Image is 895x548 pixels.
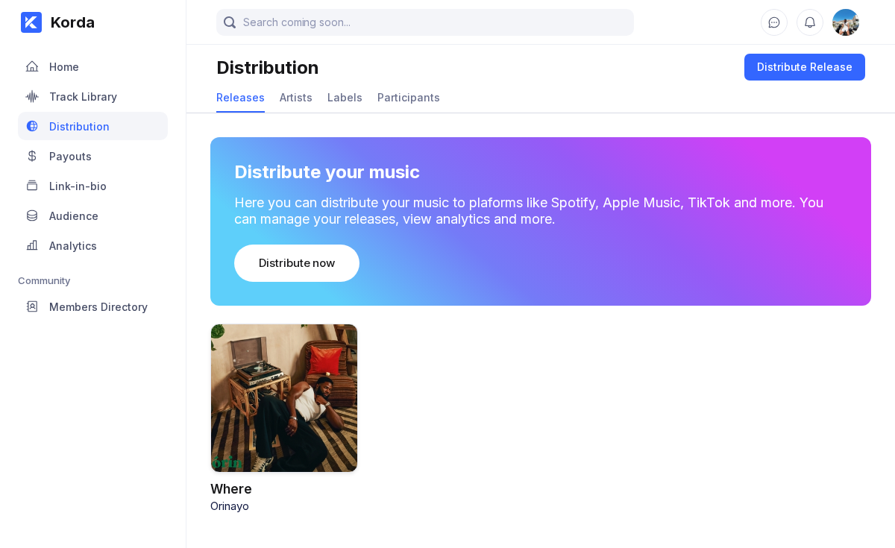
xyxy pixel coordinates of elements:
[377,91,440,104] div: Participants
[210,499,358,513] div: Orinayo
[280,91,313,104] div: Artists
[280,84,313,113] a: Artists
[18,201,168,231] a: Audience
[18,142,168,171] a: Payouts
[216,91,265,104] div: Releases
[234,245,359,282] button: Distribute now
[49,239,97,252] div: Analytics
[18,52,168,82] a: Home
[234,161,420,183] div: Distribute your music
[210,482,252,497] a: Where
[377,84,440,113] a: Participants
[744,54,865,81] button: Distribute Release
[18,231,168,261] a: Analytics
[18,82,168,112] a: Track Library
[327,91,362,104] div: Labels
[49,210,98,222] div: Audience
[18,171,168,201] a: Link-in-bio
[49,60,79,73] div: Home
[49,300,148,313] div: Members Directory
[49,90,117,103] div: Track Library
[42,13,95,31] div: Korda
[49,180,107,192] div: Link-in-bio
[18,292,168,322] a: Members Directory
[832,9,859,36] img: 160x160
[757,60,852,75] div: Distribute Release
[18,112,168,142] a: Distribution
[18,274,168,286] div: Community
[216,57,319,78] div: Distribution
[234,195,847,227] div: Here you can distribute your music to plaforms like Spotify, Apple Music, TikTok and more. You ca...
[216,9,634,36] input: Search coming soon...
[259,256,335,271] div: Distribute now
[49,120,110,133] div: Distribution
[327,84,362,113] a: Labels
[49,150,92,163] div: Payouts
[216,84,265,113] a: Releases
[832,9,859,36] div: Orin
